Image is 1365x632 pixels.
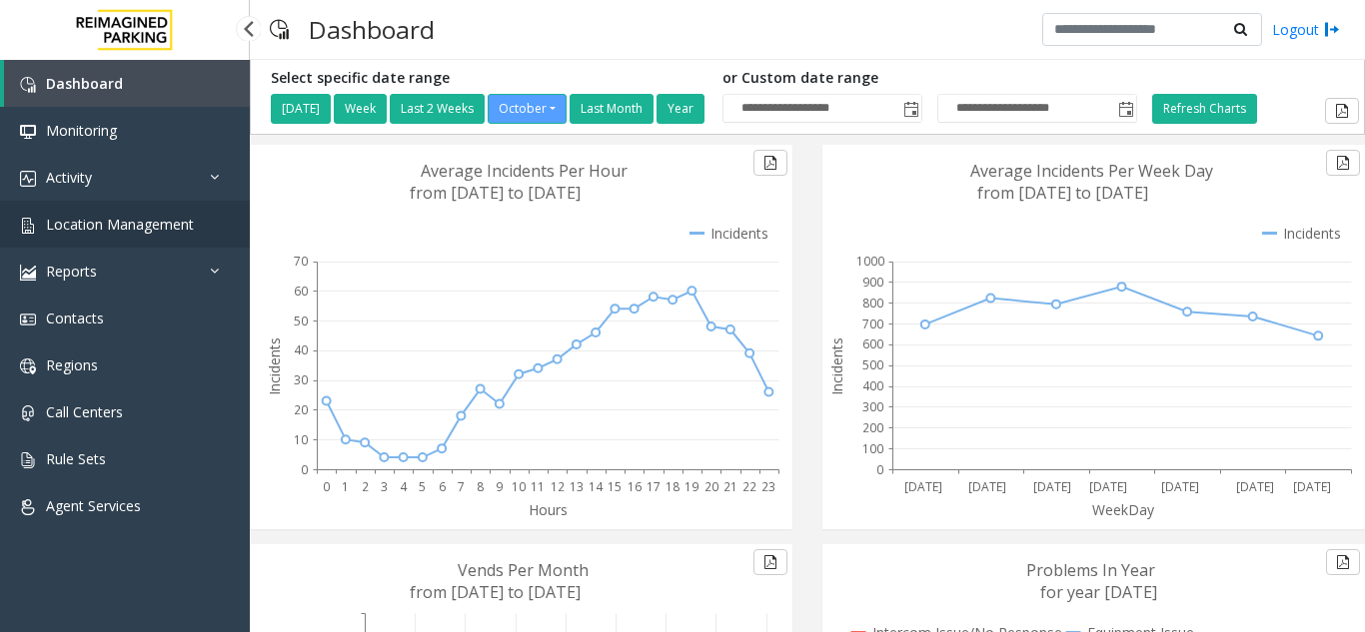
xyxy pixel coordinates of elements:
text: 1000 [856,253,884,270]
img: 'icon' [20,358,36,374]
text: 15 [608,478,622,495]
text: WeekDay [1092,500,1155,519]
img: 'icon' [20,77,36,93]
span: Location Management [46,215,194,234]
text: 50 [294,313,308,329]
text: 60 [294,283,308,300]
img: 'icon' [20,405,36,421]
button: Week [334,94,387,124]
text: 4 [400,478,408,495]
button: Year [657,94,704,124]
text: [DATE] [1293,478,1331,495]
text: [DATE] [1236,478,1274,495]
text: 100 [862,440,883,457]
button: October [488,94,567,124]
text: 18 [666,478,680,495]
text: [DATE] [1089,478,1127,495]
img: logout [1324,19,1340,40]
button: [DATE] [271,94,331,124]
span: Toggle popup [899,95,921,123]
text: 500 [862,356,883,373]
text: from [DATE] to [DATE] [410,182,581,204]
span: Call Centers [46,402,123,421]
text: 40 [294,341,308,358]
img: 'icon' [20,452,36,468]
text: 8 [477,478,484,495]
text: from [DATE] to [DATE] [977,182,1148,204]
text: 800 [862,295,883,312]
span: Regions [46,355,98,374]
span: Toggle popup [1114,95,1136,123]
text: 300 [862,398,883,415]
button: Export to pdf [753,150,787,176]
text: for year [DATE] [1040,581,1157,603]
img: 'icon' [20,124,36,140]
img: 'icon' [20,312,36,327]
text: 9 [496,478,503,495]
text: 3 [381,478,388,495]
text: 70 [294,253,308,270]
h5: Select specific date range [271,70,707,87]
text: [DATE] [1033,478,1071,495]
button: Last Month [570,94,654,124]
span: Activity [46,168,92,187]
text: 16 [628,478,642,495]
text: 19 [684,478,698,495]
text: Average Incidents Per Hour [421,160,628,182]
text: 1 [342,478,349,495]
text: 0 [323,478,330,495]
button: Export to pdf [1326,150,1360,176]
text: Vends Per Month [458,559,589,581]
text: 30 [294,371,308,388]
button: Export to pdf [1325,98,1359,124]
text: Average Incidents Per Week Day [970,160,1213,182]
img: pageIcon [270,5,289,54]
span: Contacts [46,309,104,327]
text: Incidents [265,337,284,395]
text: [DATE] [904,478,942,495]
text: 200 [862,419,883,436]
text: 600 [862,335,883,352]
button: Export to pdf [753,549,787,575]
text: 0 [301,461,308,478]
text: 400 [862,377,883,394]
text: 22 [742,478,756,495]
span: Dashboard [46,74,123,93]
text: Problems In Year [1026,559,1155,581]
text: Incidents [827,337,846,395]
text: 20 [294,401,308,418]
text: from [DATE] to [DATE] [410,581,581,603]
span: Rule Sets [46,449,106,468]
text: 11 [531,478,545,495]
text: 6 [439,478,446,495]
span: Agent Services [46,496,141,515]
text: [DATE] [1161,478,1199,495]
text: 900 [862,274,883,291]
text: 14 [589,478,604,495]
span: Monitoring [46,121,117,140]
text: 12 [551,478,565,495]
text: 23 [761,478,775,495]
a: Logout [1272,19,1340,40]
text: 20 [704,478,718,495]
text: 700 [862,316,883,332]
text: 0 [876,461,883,478]
img: 'icon' [20,265,36,281]
h3: Dashboard [299,5,445,54]
text: Hours [529,500,568,519]
h5: or Custom date range [722,70,1137,87]
text: 2 [362,478,369,495]
text: 10 [512,478,526,495]
text: 21 [723,478,737,495]
text: 13 [570,478,584,495]
span: Reports [46,262,97,281]
button: Last 2 Weeks [390,94,485,124]
text: 10 [294,431,308,448]
img: 'icon' [20,499,36,515]
img: 'icon' [20,218,36,234]
a: Dashboard [4,60,250,107]
text: [DATE] [968,478,1006,495]
button: Export to pdf [1326,549,1360,575]
text: 17 [647,478,661,495]
text: 5 [419,478,426,495]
